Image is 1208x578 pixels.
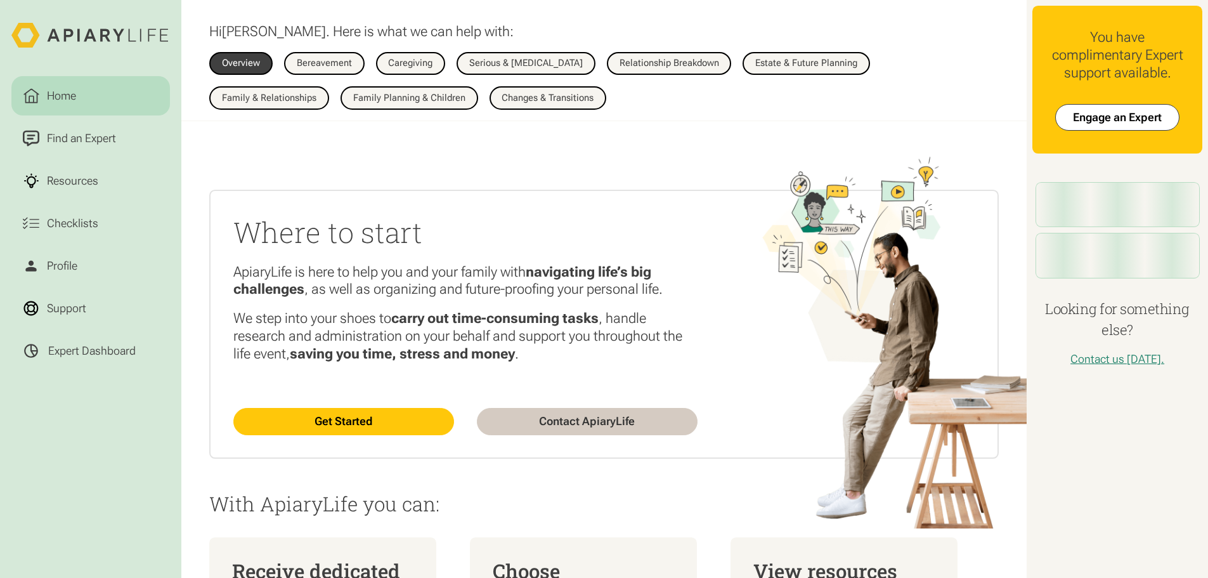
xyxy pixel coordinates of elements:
[1070,352,1164,365] a: Contact us [DATE].
[284,52,365,76] a: Bereavement
[469,58,583,68] div: Serious & [MEDICAL_DATA]
[209,493,998,515] p: With ApiaryLife you can:
[1044,29,1191,82] div: You have complimentary Expert support available.
[222,93,316,103] div: Family & Relationships
[209,23,514,41] p: Hi . Here is what we can help with:
[11,331,170,371] a: Expert Dashboard
[502,93,594,103] div: Changes & Transitions
[48,344,136,358] div: Expert Dashboard
[11,204,170,244] a: Checklists
[376,52,446,76] a: Caregiving
[233,263,697,299] p: ApiaryLife is here to help you and your family with , as well as organizing and future-proofing y...
[233,310,697,363] p: We step into your shoes to , handle research and administration on your behalf and support you th...
[44,173,101,190] div: Resources
[44,130,119,147] div: Find an Expert
[457,52,595,76] a: Serious & [MEDICAL_DATA]
[11,119,170,159] a: Find an Expert
[353,93,465,103] div: Family Planning & Children
[388,58,432,68] div: Caregiving
[44,300,89,317] div: Support
[209,86,329,110] a: Family & Relationships
[477,408,698,435] a: Contact ApiaryLife
[290,345,515,362] strong: saving you time, stress and money
[11,246,170,286] a: Profile
[490,86,607,110] a: Changes & Transitions
[1055,104,1179,131] a: Engage an Expert
[44,258,80,275] div: Profile
[44,88,79,105] div: Home
[222,23,326,39] span: [PERSON_NAME]
[341,86,478,110] a: Family Planning & Children
[743,52,870,76] a: Estate & Future Planning
[11,161,170,201] a: Resources
[11,289,170,329] a: Support
[233,263,651,298] strong: navigating life’s big challenges
[391,310,599,326] strong: carry out time-consuming tasks
[44,215,101,232] div: Checklists
[607,52,732,76] a: Relationship Breakdown
[11,76,170,116] a: Home
[755,58,857,68] div: Estate & Future Planning
[1032,298,1202,341] h4: Looking for something else?
[297,58,352,68] div: Bereavement
[209,52,273,76] a: Overview
[620,58,719,68] div: Relationship Breakdown
[233,408,454,435] a: Get Started
[233,213,697,251] h2: Where to start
